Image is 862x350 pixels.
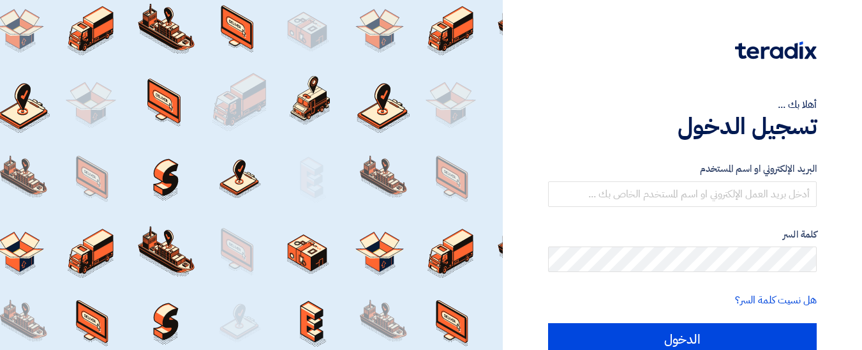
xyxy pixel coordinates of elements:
a: هل نسيت كلمة السر؟ [735,293,817,308]
img: Teradix logo [735,42,817,59]
label: البريد الإلكتروني او اسم المستخدم [548,162,817,176]
input: أدخل بريد العمل الإلكتروني او اسم المستخدم الخاص بك ... [548,181,817,207]
div: أهلا بك ... [548,97,817,112]
label: كلمة السر [548,227,817,242]
h1: تسجيل الدخول [548,112,817,141]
